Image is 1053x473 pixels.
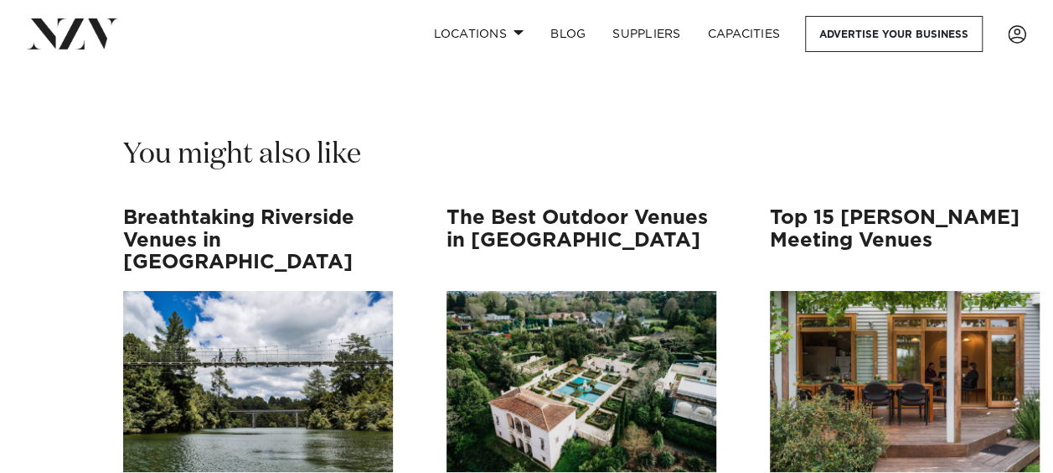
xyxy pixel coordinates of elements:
[446,207,716,273] h3: The Best Outdoor Venues in [GEOGRAPHIC_DATA]
[446,291,716,472] img: The Best Outdoor Venues in Hamilton
[27,18,118,49] img: nzv-logo.png
[805,16,983,52] a: Advertise your business
[123,136,361,174] h2: You might also like
[123,207,393,273] h3: Breathtaking Riverside Venues in [GEOGRAPHIC_DATA]
[694,16,794,52] a: Capacities
[537,16,599,52] a: BLOG
[599,16,694,52] a: SUPPLIERS
[770,291,1040,472] img: Top 15 Hamilton Meeting Venues
[123,291,393,472] img: Breathtaking Riverside Venues in Hamilton
[770,207,1040,273] h3: Top 15 [PERSON_NAME] Meeting Venues
[420,16,537,52] a: Locations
